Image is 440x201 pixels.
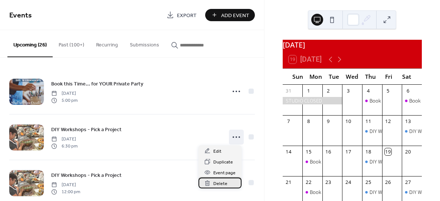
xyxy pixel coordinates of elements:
[325,148,332,155] div: 16
[325,179,332,185] div: 23
[405,118,411,124] div: 13
[345,118,352,124] div: 10
[365,179,371,185] div: 25
[9,8,32,23] span: Events
[213,169,236,177] span: Event page
[365,148,371,155] div: 18
[365,87,371,94] div: 4
[51,188,80,195] span: 12:00 pm
[305,148,312,155] div: 15
[51,136,78,143] span: [DATE]
[402,188,422,196] div: DIY Workshops - Pick a Project
[380,69,398,85] div: Fri
[362,127,382,135] div: DIY Workshops - Pick a Project
[213,158,233,166] span: Duplicate
[345,179,352,185] div: 24
[205,9,255,21] button: Add Event
[285,87,292,94] div: 31
[362,188,382,196] div: DIY Workshops - Pick a Project
[365,118,371,124] div: 11
[305,118,312,124] div: 8
[370,188,436,196] div: DIY Workshops - Pick a Project
[402,127,422,135] div: DIY Workshops - Pick a Project
[405,179,411,185] div: 27
[305,179,312,185] div: 22
[402,97,422,104] div: Book this Time... for YOUR Private Party
[177,12,197,19] span: Export
[302,188,322,196] div: Book this Time... for YOUR Private Party
[370,127,436,135] div: DIY Workshops - Pick a Project
[307,69,325,85] div: Mon
[285,118,292,124] div: 7
[305,87,312,94] div: 1
[385,118,391,124] div: 12
[325,118,332,124] div: 9
[51,80,143,88] span: Book this Time... for YOUR Private Party
[124,30,165,56] button: Submissions
[51,97,78,104] span: 5:00 pm
[361,69,380,85] div: Thu
[385,179,391,185] div: 26
[345,148,352,155] div: 17
[7,30,53,57] button: Upcoming (26)
[51,126,122,134] span: DIY Workshops - Pick a Project
[325,69,343,85] div: Tue
[343,69,361,85] div: Wed
[310,158,395,165] div: Book this Time... for YOUR Private Party
[283,40,422,51] div: [DATE]
[362,158,382,165] div: DIY Workshops - Pick a Project
[53,30,90,56] button: Past (100+)
[221,12,249,19] span: Add Event
[213,180,227,188] span: Delete
[362,97,382,104] div: Book this Time... for YOUR Private Party
[51,143,78,149] span: 6:30 pm
[385,148,391,155] div: 19
[285,148,292,155] div: 14
[302,158,322,165] div: Book this Time... for YOUR Private Party
[370,158,436,165] div: DIY Workshops - Pick a Project
[310,188,395,196] div: Book this Time... for YOUR Private Party
[325,87,332,94] div: 2
[398,69,416,85] div: Sat
[345,87,352,94] div: 3
[285,179,292,185] div: 21
[213,147,221,155] span: Edit
[405,87,411,94] div: 6
[90,30,124,56] button: Recurring
[51,80,143,88] a: Book this Time... for YOUR Private Party
[405,148,411,155] div: 20
[385,87,391,94] div: 5
[51,171,122,179] a: DIY Workshops - Pick a Project
[51,182,80,188] span: [DATE]
[51,125,122,134] a: DIY Workshops - Pick a Project
[283,97,342,104] div: STUDIO CLOSED
[161,9,202,21] a: Export
[289,69,307,85] div: Sun
[51,90,78,97] span: [DATE]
